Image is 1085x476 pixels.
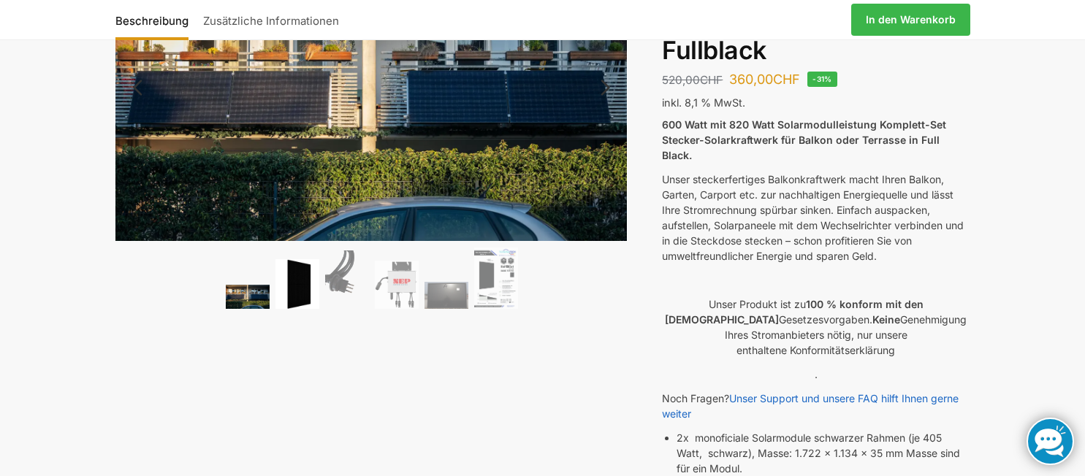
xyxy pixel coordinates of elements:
[665,298,924,326] strong: 100 % konform mit den [DEMOGRAPHIC_DATA]
[773,72,800,87] span: CHF
[275,259,319,310] img: TommaTech Vorderseite
[662,366,970,382] p: .
[662,172,970,264] p: Unser steckerfertiges Balkonkraftwerk macht Ihren Balkon, Garten, Carport etc. zur nachhaltigen E...
[425,282,468,310] img: Balkonkraftwerk 600/810 Watt Fullblack – Bild 5
[325,250,369,309] img: Anschlusskabel-3meter_schweizer-stecker
[872,313,900,326] strong: Keine
[226,285,270,309] img: 2 Balkonkraftwerke
[662,73,723,87] bdi: 520,00
[662,392,959,420] a: Unser Support und unsere FAQ hilft Ihnen gerne weiter
[851,4,970,36] a: In den Warenkorb
[700,73,723,87] span: CHF
[662,296,970,358] p: Unser Produkt ist zu Gesetzesvorgaben. Genehmigung Ihres Stromanbieters nötig, nur unsere enthalt...
[474,247,518,310] img: Balkonkraftwerk 600/810 Watt Fullblack – Bild 6
[196,2,346,37] a: Zusätzliche Informationen
[115,2,196,37] a: Beschreibung
[662,96,745,109] span: inkl. 8,1 % MwSt.
[677,430,970,476] li: 2x monoficiale Solarmodule schwarzer Rahmen (je 405 Watt, schwarz), Masse: 1.722 x 1.134 x 35 mm ...
[729,72,800,87] bdi: 360,00
[662,391,970,421] p: Noch Fragen?
[807,72,837,87] span: -31%
[375,261,419,310] img: NEP 800 Drosselbar auf 600 Watt
[662,118,946,161] strong: 600 Watt mit 820 Watt Solarmodulleistung Komplett-Set Stecker-Solarkraftwerk für Balkon oder Terr...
